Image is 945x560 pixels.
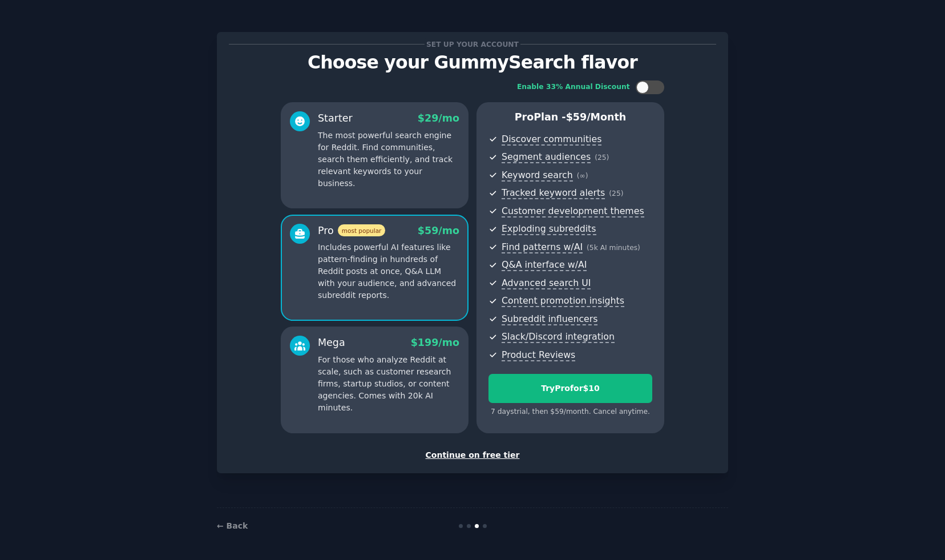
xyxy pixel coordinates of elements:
[425,38,521,50] span: Set up your account
[577,172,588,180] span: ( ∞ )
[502,313,597,325] span: Subreddit influencers
[502,349,575,361] span: Product Reviews
[502,241,583,253] span: Find patterns w/AI
[502,170,573,182] span: Keyword search
[502,259,587,271] span: Q&A interface w/AI
[418,112,459,124] span: $ 29 /mo
[488,407,652,417] div: 7 days trial, then $ 59 /month . Cancel anytime.
[489,382,652,394] div: Try Pro for $10
[318,130,459,190] p: The most powerful search engine for Reddit. Find communities, search them efficiently, and track ...
[502,277,591,289] span: Advanced search UI
[318,354,459,414] p: For those who analyze Reddit at scale, such as customer research firms, startup studios, or conte...
[318,111,353,126] div: Starter
[229,449,716,461] div: Continue on free tier
[595,154,609,162] span: ( 25 )
[502,295,624,307] span: Content promotion insights
[502,223,596,235] span: Exploding subreddits
[418,225,459,236] span: $ 59 /mo
[318,224,385,238] div: Pro
[502,134,601,146] span: Discover communities
[217,521,248,530] a: ← Back
[587,244,640,252] span: ( 5k AI minutes )
[502,331,615,343] span: Slack/Discord integration
[338,224,386,236] span: most popular
[488,374,652,403] button: TryProfor$10
[411,337,459,348] span: $ 199 /mo
[609,190,623,198] span: ( 25 )
[488,110,652,124] p: Pro Plan -
[517,82,630,92] div: Enable 33% Annual Discount
[566,111,627,123] span: $ 59 /month
[229,53,716,72] p: Choose your GummySearch flavor
[502,206,644,217] span: Customer development themes
[502,187,605,199] span: Tracked keyword alerts
[502,151,591,163] span: Segment audiences
[318,336,345,350] div: Mega
[318,241,459,301] p: Includes powerful AI features like pattern-finding in hundreds of Reddit posts at once, Q&A LLM w...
